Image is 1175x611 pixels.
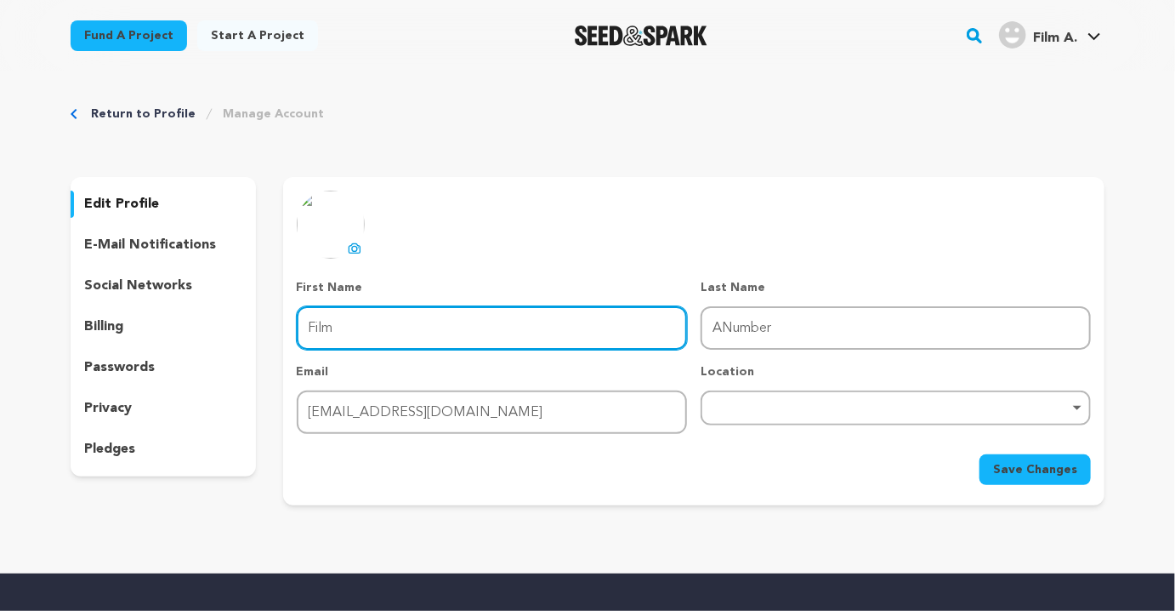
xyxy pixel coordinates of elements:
[71,354,256,381] button: passwords
[197,20,318,51] a: Start a project
[71,395,256,422] button: privacy
[71,20,187,51] a: Fund a project
[999,21,1026,49] img: user.png
[71,436,256,463] button: pledges
[701,279,1091,296] p: Last Name
[71,272,256,300] button: social networks
[84,276,192,296] p: social networks
[297,391,687,434] input: Email
[84,194,159,214] p: edit profile
[999,21,1077,49] div: Film A.'s Profile
[297,306,687,350] input: First Name
[71,106,1104,123] div: Breadcrumb
[84,439,135,460] p: pledges
[979,454,1091,485] button: Save Changes
[71,313,256,340] button: billing
[701,306,1091,350] input: Last Name
[297,363,687,380] p: Email
[996,18,1104,49] a: Film A.'s Profile
[993,461,1077,478] span: Save Changes
[71,191,256,218] button: edit profile
[297,279,687,296] p: First Name
[71,231,256,259] button: e-mail notifications
[575,26,708,46] a: Seed&Spark Homepage
[84,235,216,255] p: e-mail notifications
[701,363,1091,380] p: Location
[1033,31,1077,45] span: Film A.
[223,106,324,123] a: Manage Account
[84,357,155,378] p: passwords
[84,398,132,419] p: privacy
[91,106,196,123] a: Return to Profile
[575,26,708,46] img: Seed&Spark Logo Dark Mode
[996,18,1104,54] span: Film A.'s Profile
[84,317,123,337] p: billing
